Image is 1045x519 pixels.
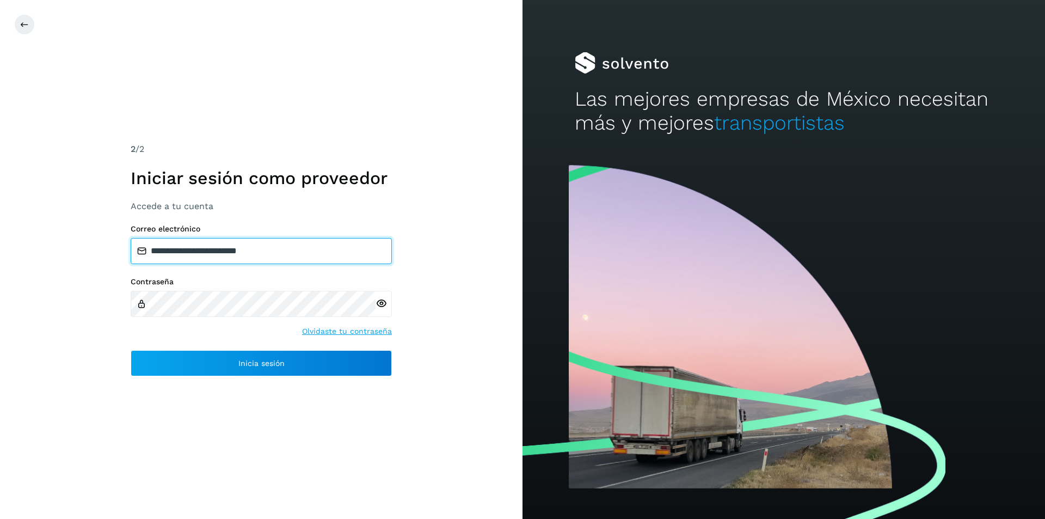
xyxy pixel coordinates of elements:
[131,143,392,156] div: /2
[302,326,392,337] a: Olvidaste tu contraseña
[131,168,392,188] h1: Iniciar sesión como proveedor
[238,359,285,367] span: Inicia sesión
[575,87,993,136] h2: Las mejores empresas de México necesitan más y mejores
[131,144,136,154] span: 2
[131,350,392,376] button: Inicia sesión
[131,277,392,286] label: Contraseña
[131,201,392,211] h3: Accede a tu cuenta
[714,111,845,135] span: transportistas
[131,224,392,234] label: Correo electrónico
